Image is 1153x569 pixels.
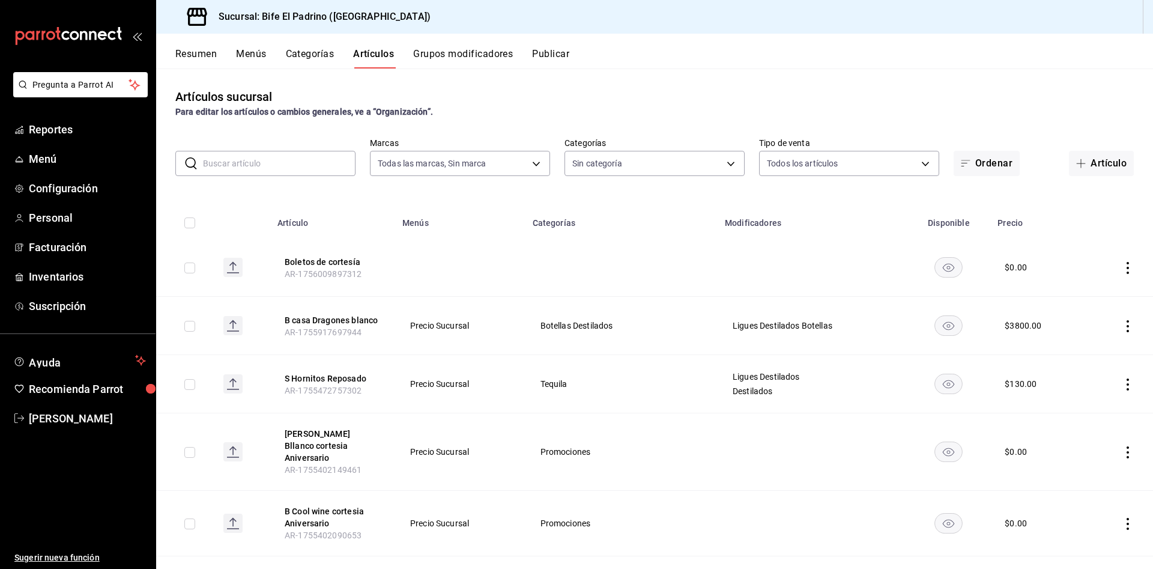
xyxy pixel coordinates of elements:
button: Publicar [532,48,569,68]
strong: Para editar los artículos o cambios generales, ve a “Organización”. [175,107,433,117]
div: $ 130.00 [1005,378,1036,390]
span: Todas las marcas, Sin marca [378,157,486,169]
span: Configuración [29,180,146,196]
span: Botellas Destilados [540,321,703,330]
span: AR-1755472757302 [285,386,362,395]
div: $ 0.00 [1005,446,1027,458]
input: Buscar artículo [203,151,356,175]
div: $ 0.00 [1005,261,1027,273]
div: navigation tabs [175,48,1153,68]
button: Ordenar [954,151,1020,176]
span: Pregunta a Parrot AI [32,79,129,91]
h3: Sucursal: Bife El Padrino ([GEOGRAPHIC_DATA]) [209,10,431,24]
button: actions [1122,518,1134,530]
span: Precio Sucursal [410,448,510,456]
button: edit-product-location [285,505,381,529]
button: Pregunta a Parrot AI [13,72,148,97]
button: availability-product [934,315,963,336]
span: Todos los artículos [767,157,838,169]
label: Categorías [564,139,745,147]
th: Artículo [270,200,395,239]
button: Artículo [1069,151,1134,176]
button: actions [1122,379,1134,391]
label: Tipo de venta [759,139,939,147]
button: edit-product-location [285,256,381,268]
div: Artículos sucursal [175,88,272,106]
span: Ligues Destilados Botellas [733,321,892,330]
span: Precio Sucursal [410,380,510,388]
span: Promociones [540,519,703,528]
span: Tequila [540,380,703,388]
button: availability-product [934,442,963,462]
span: Inventarios [29,269,146,285]
span: AR-1755402149461 [285,465,362,475]
div: $ 0.00 [1005,517,1027,529]
span: AR-1755402090653 [285,531,362,540]
span: [PERSON_NAME] [29,410,146,427]
button: availability-product [934,257,963,278]
span: Suscripción [29,298,146,314]
button: edit-product-location [285,314,381,326]
span: Personal [29,210,146,226]
button: Categorías [286,48,334,68]
button: open_drawer_menu [132,31,142,41]
button: actions [1122,446,1134,458]
button: actions [1122,320,1134,332]
span: Precio Sucursal [410,321,510,330]
th: Precio [990,200,1086,239]
button: Grupos modificadores [413,48,513,68]
span: AR-1756009897312 [285,269,362,279]
button: Menús [236,48,266,68]
th: Modificadores [718,200,907,239]
th: Menús [395,200,525,239]
button: actions [1122,262,1134,274]
span: Sin categoría [572,157,622,169]
span: Precio Sucursal [410,519,510,528]
a: Pregunta a Parrot AI [8,87,148,100]
span: Sugerir nueva función [14,552,146,564]
span: Menú [29,151,146,167]
span: Promociones [540,448,703,456]
button: Resumen [175,48,217,68]
span: Facturación [29,239,146,255]
button: Artículos [353,48,394,68]
span: Reportes [29,121,146,138]
span: Recomienda Parrot [29,381,146,397]
button: availability-product [934,513,963,534]
th: Categorías [525,200,718,239]
span: Ayuda [29,353,130,368]
label: Marcas [370,139,550,147]
button: edit-product-location [285,373,381,385]
span: Destilados [733,387,892,395]
th: Disponible [907,200,991,239]
div: $ 3800.00 [1005,320,1041,332]
span: Ligues Destilados [733,373,892,381]
button: availability-product [934,374,963,394]
button: edit-product-location [285,428,381,464]
span: AR-1755917697944 [285,327,362,337]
